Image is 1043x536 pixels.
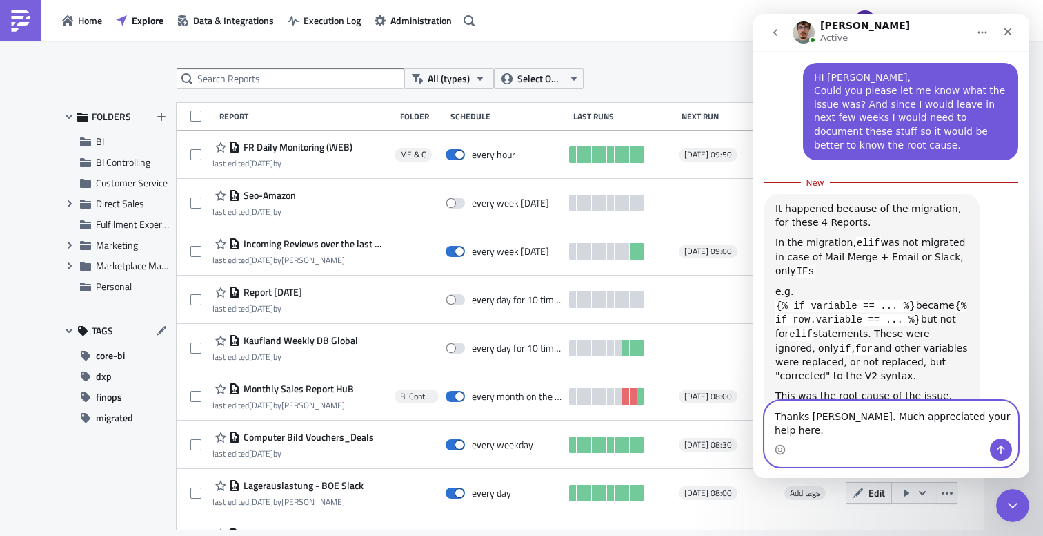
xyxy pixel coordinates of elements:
[96,196,144,211] span: Direct Sales
[249,350,273,363] time: 2025-08-11T11:12:43Z
[684,439,732,450] span: [DATE] 08:30
[55,10,109,31] button: Home
[249,157,273,170] time: 2025-08-15T10:10:51Z
[10,10,32,32] img: PushMetrics
[472,342,563,354] div: every day for 10 times
[92,111,131,123] span: FOLDERS
[240,141,352,153] span: FR Daily Monitoring (WEB)
[96,387,122,408] span: finops
[400,391,433,402] span: BI Controlling
[368,10,459,31] button: Administration
[249,205,273,218] time: 2025-08-12T10:16:04Z
[240,479,364,492] span: Lagerauslastung - BOE Slack
[219,111,393,122] div: Report
[249,253,273,267] time: 2025-08-12T08:40:34Z
[249,495,273,508] time: 2025-07-10T13:57:29Z
[472,149,515,161] div: every hour
[212,400,354,410] div: last edited by [PERSON_NAME]
[96,217,183,231] span: Fulfilment Experience
[212,158,352,169] div: last edited by
[682,111,776,122] div: Next Run
[472,390,563,403] div: every month on the 1st
[96,175,168,190] span: Customer Service
[846,6,1033,36] button: Kaufland e-commerce Services GmbH & Co. KG
[573,111,675,122] div: Last Runs
[249,302,273,315] time: 2025-08-11T14:21:27Z
[790,486,820,499] span: Add tags
[212,255,388,265] div: last edited by [PERSON_NAME]
[96,345,125,366] span: core-bi
[96,155,150,169] span: BI Controlling
[212,207,296,217] div: last edited by
[170,10,281,31] button: Data & Integrations
[753,14,1029,478] iframe: Intercom live chat
[177,68,404,89] input: Search Reports
[428,71,470,86] span: All (types)
[193,13,274,28] span: Data & Integrations
[853,9,877,32] img: Avatar
[59,366,173,387] button: dxp
[240,238,388,250] span: Incoming Reviews over the last week
[96,408,133,428] span: migrated
[212,352,358,362] div: last edited by
[96,366,112,387] span: dxp
[472,245,549,258] div: every week on Monday
[304,13,361,28] span: Execution Log
[684,149,732,160] span: [DATE] 09:50
[92,325,113,337] span: TAGS
[472,439,533,451] div: every weekday
[212,497,364,507] div: last edited by [PERSON_NAME]
[240,383,354,395] span: Monthly Sales Report HuB
[59,387,173,408] button: finops
[472,487,511,499] div: every day
[784,486,826,500] span: Add tags
[684,246,732,257] span: [DATE] 09:00
[249,447,273,460] time: 2025-07-24T10:00:04Z
[450,111,566,122] div: Schedule
[96,238,138,252] span: Marketing
[240,334,358,347] span: Kaufland Weekly DB Global
[96,279,132,294] span: Personal
[132,13,163,28] span: Explore
[109,10,170,31] button: Explore
[96,134,104,149] span: BI
[472,197,549,209] div: every week on Wednesday
[886,13,1010,28] span: Kaufland e-commerce Services GmbH & Co. KG
[684,391,732,402] span: [DATE] 08:00
[517,71,564,86] span: Select Owner
[281,10,368,31] a: Execution Log
[59,408,173,428] button: migrated
[249,399,273,412] time: 2025-08-04T07:57:52Z
[404,68,494,89] button: All (types)
[400,149,426,160] span: ME & C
